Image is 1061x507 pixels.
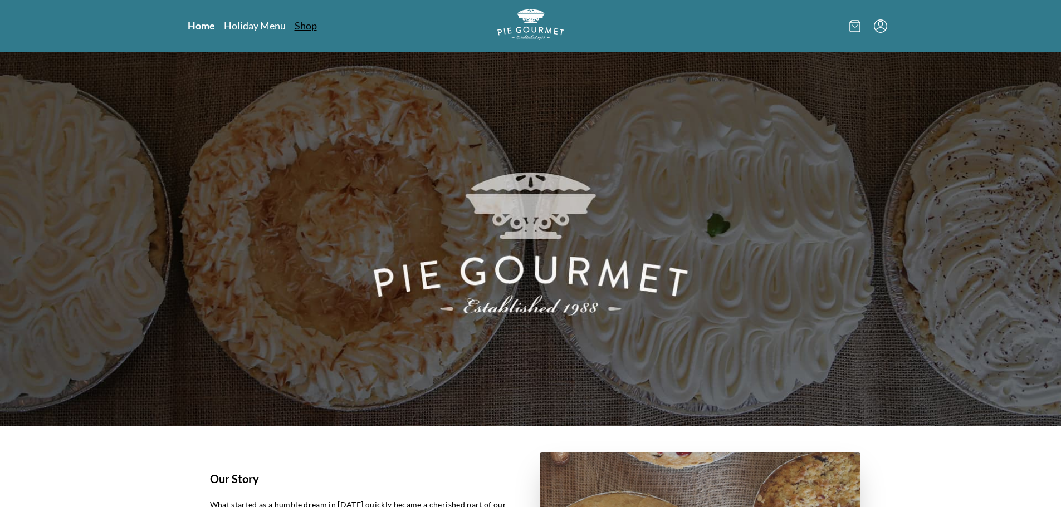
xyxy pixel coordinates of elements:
[224,19,286,32] a: Holiday Menu
[210,470,513,487] h1: Our Story
[874,19,887,33] button: Menu
[188,19,215,32] a: Home
[497,9,564,40] img: logo
[497,9,564,43] a: Logo
[295,19,317,32] a: Shop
